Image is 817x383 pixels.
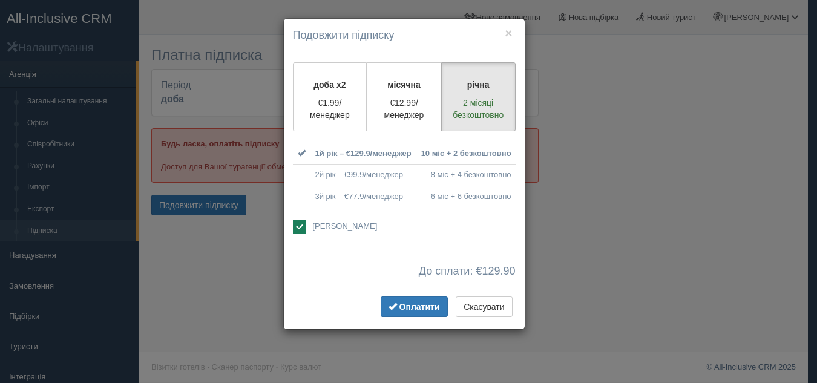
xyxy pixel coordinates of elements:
span: Оплатити [399,302,440,312]
span: [PERSON_NAME] [312,221,377,231]
button: Оплатити [381,296,448,317]
td: 2й рік – €99.9/менеджер [310,165,416,186]
p: €1.99/менеджер [301,97,359,121]
td: 10 міс + 2 безкоштовно [416,143,516,165]
td: 6 міс + 6 безкоштовно [416,186,516,208]
p: 2 місяці безкоштовно [449,97,508,121]
td: 8 міс + 4 безкоштовно [416,165,516,186]
button: Скасувати [456,296,512,317]
h4: Подовжити підписку [293,28,516,44]
p: річна [449,79,508,91]
button: × [505,27,512,39]
td: 3й рік – €77.9/менеджер [310,186,416,208]
p: доба x2 [301,79,359,91]
p: місячна [375,79,433,91]
span: До сплати: € [419,266,516,278]
p: €12.99/менеджер [375,97,433,121]
td: 1й рік – €129.9/менеджер [310,143,416,165]
span: 129.90 [482,265,515,277]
